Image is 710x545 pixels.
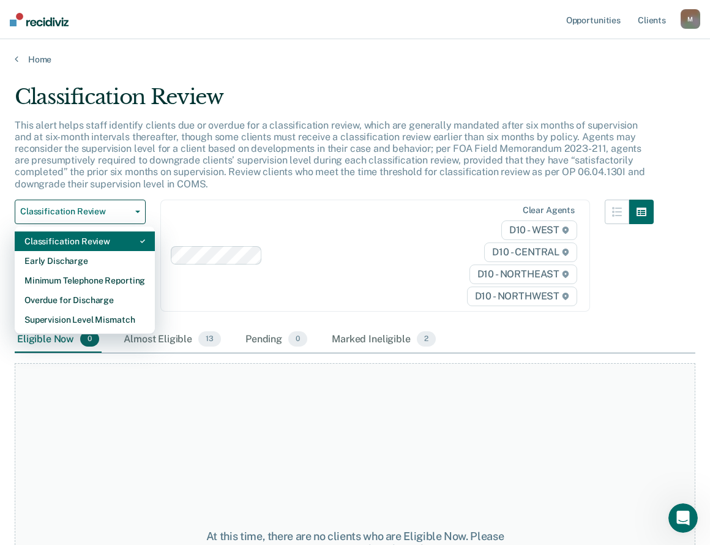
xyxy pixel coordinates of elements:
[24,251,145,271] div: Early Discharge
[10,13,69,26] img: Recidiviz
[198,331,221,347] span: 13
[484,242,577,262] span: D10 - CENTRAL
[467,287,577,306] span: D10 - NORTHWEST
[24,310,145,329] div: Supervision Level Mismatch
[24,290,145,310] div: Overdue for Discharge
[15,119,645,190] p: This alert helps staff identify clients due or overdue for a classification review, which are gen...
[15,85,654,119] div: Classification Review
[15,326,102,353] div: Eligible Now0
[20,206,130,217] span: Classification Review
[681,9,700,29] button: M
[121,326,223,353] div: Almost Eligible13
[668,503,698,533] iframe: Intercom live chat
[329,326,438,353] div: Marked Ineligible2
[288,331,307,347] span: 0
[523,205,575,216] div: Clear agents
[243,326,310,353] div: Pending0
[469,265,577,284] span: D10 - NORTHEAST
[15,200,146,224] button: Classification Review
[417,331,436,347] span: 2
[501,220,577,240] span: D10 - WEST
[15,54,695,65] a: Home
[24,231,145,251] div: Classification Review
[80,331,99,347] span: 0
[24,271,145,290] div: Minimum Telephone Reporting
